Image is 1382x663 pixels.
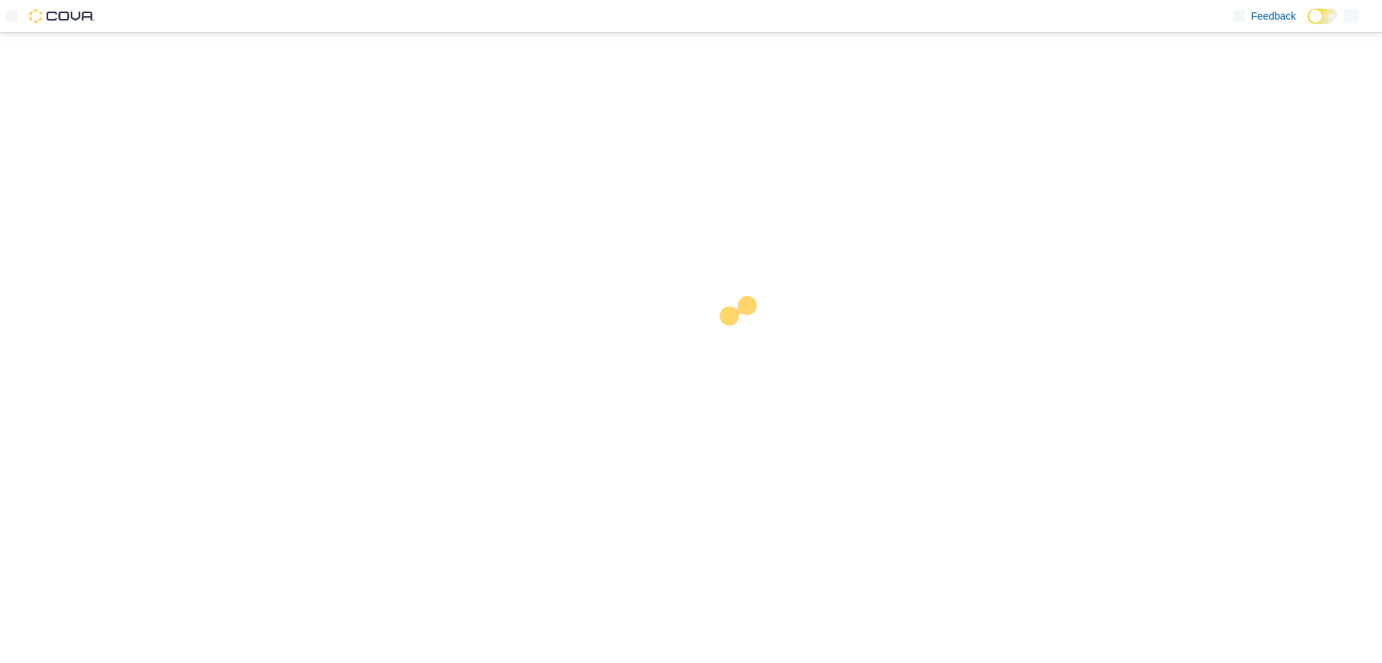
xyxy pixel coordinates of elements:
[691,285,800,395] img: cova-loader
[1308,24,1308,25] span: Dark Mode
[29,9,95,23] img: Cova
[1251,9,1296,23] span: Feedback
[1228,1,1302,31] a: Feedback
[1308,9,1338,24] input: Dark Mode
